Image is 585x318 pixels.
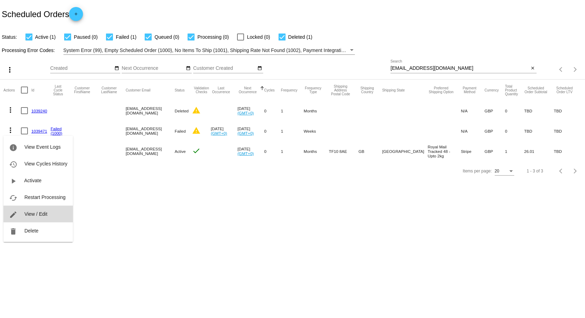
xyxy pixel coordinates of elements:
mat-icon: play_arrow [9,177,17,185]
mat-icon: cached [9,194,17,202]
span: View Event Logs [24,144,61,150]
mat-icon: edit [9,210,17,219]
span: View / Edit [24,211,47,217]
mat-icon: delete [9,227,17,236]
span: Activate [24,178,41,183]
mat-icon: info [9,143,17,152]
mat-icon: history [9,160,17,169]
span: View Cycles History [24,161,67,167]
span: Restart Processing [24,194,66,200]
span: Delete [24,228,38,234]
